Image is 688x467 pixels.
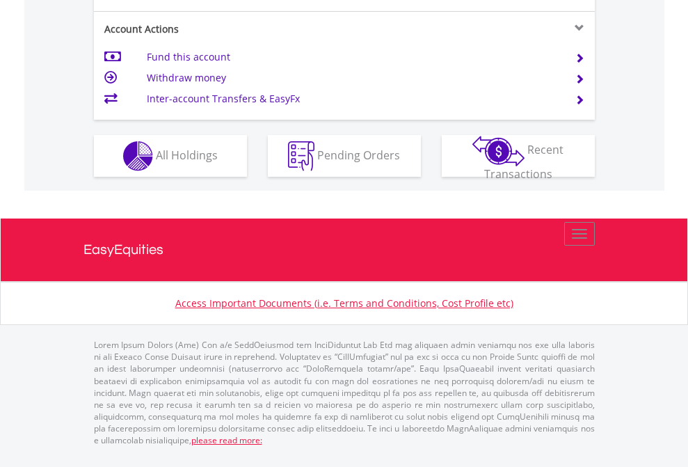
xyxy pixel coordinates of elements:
[147,68,558,88] td: Withdraw money
[191,434,262,446] a: please read more:
[175,296,513,310] a: Access Important Documents (i.e. Terms and Conditions, Cost Profile etc)
[268,135,421,177] button: Pending Orders
[147,88,558,109] td: Inter-account Transfers & EasyFx
[123,141,153,171] img: holdings-wht.png
[94,339,595,446] p: Lorem Ipsum Dolors (Ame) Con a/e SeddOeiusmod tem InciDiduntut Lab Etd mag aliquaen admin veniamq...
[156,147,218,162] span: All Holdings
[83,219,605,281] a: EasyEquities
[472,136,525,166] img: transactions-zar-wht.png
[94,135,247,177] button: All Holdings
[442,135,595,177] button: Recent Transactions
[147,47,558,68] td: Fund this account
[288,141,314,171] img: pending_instructions-wht.png
[317,147,400,162] span: Pending Orders
[94,22,344,36] div: Account Actions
